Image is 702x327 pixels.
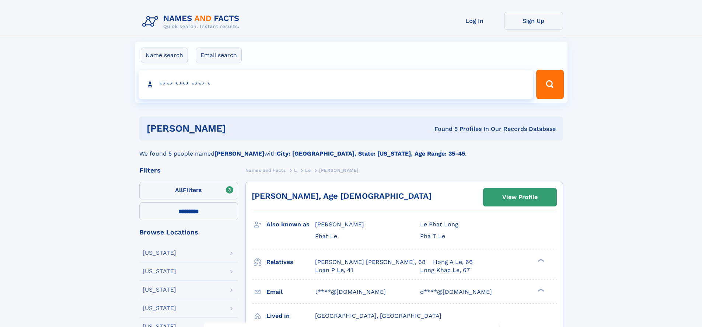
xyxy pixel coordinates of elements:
h3: Lived in [266,310,315,322]
span: [GEOGRAPHIC_DATA], [GEOGRAPHIC_DATA] [315,312,441,319]
span: Le [305,168,311,173]
div: [US_STATE] [143,305,176,311]
h1: [PERSON_NAME] [147,124,330,133]
h3: Also known as [266,218,315,231]
b: [PERSON_NAME] [214,150,264,157]
a: L [294,166,297,175]
span: Le Phat Long [420,221,458,228]
div: [US_STATE] [143,250,176,256]
label: Email search [196,48,242,63]
a: Log In [445,12,504,30]
a: Long Khac Le, 67 [420,266,470,274]
span: L [294,168,297,173]
div: Browse Locations [139,229,238,236]
span: [PERSON_NAME] [315,221,364,228]
label: Name search [141,48,188,63]
div: [US_STATE] [143,287,176,293]
h3: Email [266,286,315,298]
span: [PERSON_NAME] [319,168,359,173]
label: Filters [139,182,238,199]
span: Phat Le [315,233,337,240]
div: View Profile [502,189,538,206]
a: [PERSON_NAME] [PERSON_NAME], 68 [315,258,426,266]
div: ❯ [536,288,545,292]
div: Filters [139,167,238,174]
img: Logo Names and Facts [139,12,245,32]
div: [US_STATE] [143,268,176,274]
div: We found 5 people named with . [139,140,563,158]
div: Found 5 Profiles In Our Records Database [330,125,556,133]
a: Sign Up [504,12,563,30]
b: City: [GEOGRAPHIC_DATA], State: [US_STATE], Age Range: 35-45 [277,150,465,157]
a: Names and Facts [245,166,286,175]
a: Le [305,166,311,175]
div: ❯ [536,258,545,262]
a: [PERSON_NAME], Age [DEMOGRAPHIC_DATA] [252,191,432,201]
span: All [175,187,183,194]
a: Loan P Le, 41 [315,266,353,274]
a: View Profile [483,188,556,206]
a: Hong A Le, 66 [433,258,473,266]
span: Pha T Le [420,233,445,240]
h3: Relatives [266,256,315,268]
input: search input [139,70,533,99]
button: Search Button [536,70,563,99]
